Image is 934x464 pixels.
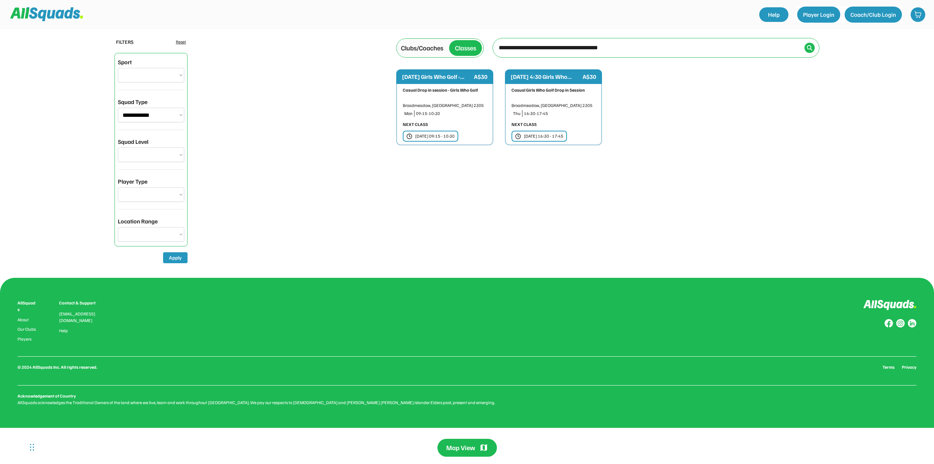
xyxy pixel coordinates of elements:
[524,133,563,139] div: [DATE] 16:30 - 17:45
[406,133,412,139] img: clock.svg
[403,121,428,128] div: NEXT CLASS
[863,300,916,310] img: Logo%20inverted.svg
[524,110,595,117] div: 16:30-17:45
[118,58,132,66] div: Sport
[446,443,475,452] div: Map View
[883,364,895,371] a: Terms
[118,97,147,106] div: Squad Type
[18,393,76,399] div: Acknowledgement of Country
[455,43,476,53] div: Classes
[18,317,37,322] a: About
[513,110,521,117] div: Thu
[515,133,521,139] img: clock.svg
[118,137,148,146] div: Squad Level
[512,87,595,93] div: Casual Girls Who Golf Drop in Session
[583,72,596,81] div: A$30
[118,177,147,186] div: Player Type
[176,39,186,45] div: Reset
[18,327,37,332] a: Our Clubs
[797,7,840,23] button: Player Login
[18,364,97,371] div: © 2024 AllSquads Inc. All rights reserved.
[512,102,595,109] div: Broadmeadow, [GEOGRAPHIC_DATA] 2305
[807,45,813,51] img: Icon%20%2838%29.svg
[896,319,905,328] img: Group%20copy%207.svg
[845,7,902,23] button: Coach/Club Login
[474,72,487,81] div: A$30
[908,319,916,328] img: Group%20copy%206.svg
[59,311,104,324] div: [EMAIL_ADDRESS][DOMAIN_NAME]
[403,87,487,93] div: Casual Drop in session - Girls Who Golf
[18,399,916,406] div: AllSquads acknowledges the Traditional Owners of the land where we live, learn and work throughou...
[512,121,537,128] div: NEXT CLASS
[18,300,37,313] div: AllSquads
[404,110,413,117] div: Mon
[59,328,68,333] a: Help
[416,110,487,117] div: 09:15-10:30
[10,7,83,21] img: Squad%20Logo.svg
[884,319,893,328] img: Group%20copy%208.svg
[402,72,472,81] div: [DATE] Girls Who Golf -...
[403,102,487,109] div: Broadmeadow, [GEOGRAPHIC_DATA] 2305
[511,72,581,81] div: [DATE] 4:30 Girls Who...
[902,364,916,371] a: Privacy
[401,43,443,53] div: Clubs/Coaches
[18,337,37,342] a: Players
[759,7,788,22] a: Help
[415,133,455,139] div: [DATE] 09:15 - 10:30
[59,300,104,306] div: Contact & Support
[116,38,134,46] div: FILTERS
[118,217,158,226] div: Location Range
[914,11,922,18] img: shopping-cart-01%20%281%29.svg
[163,252,188,263] button: Apply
